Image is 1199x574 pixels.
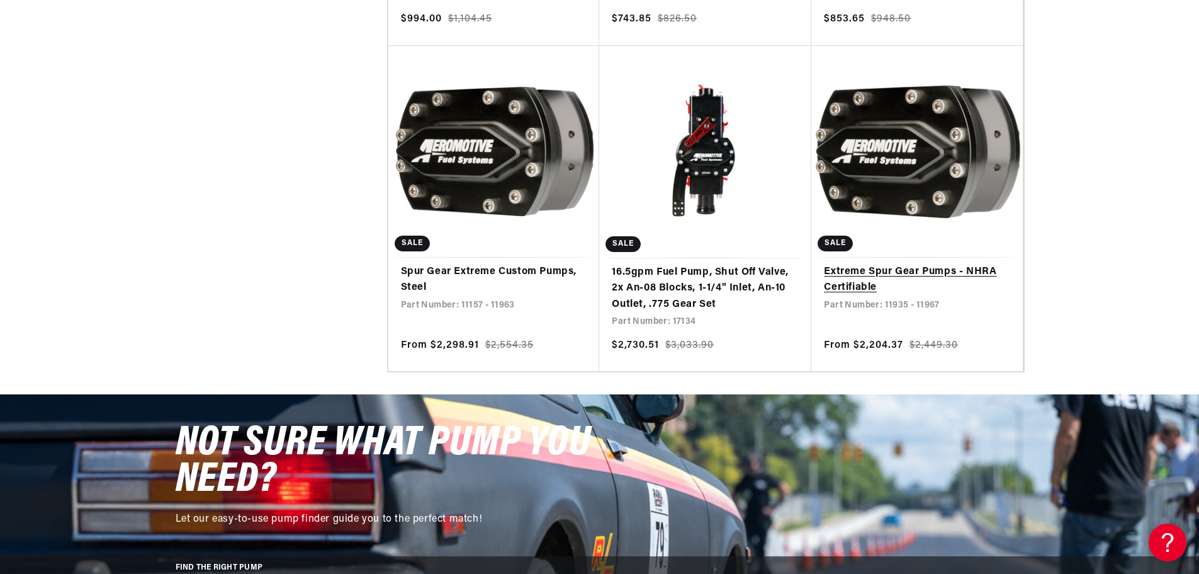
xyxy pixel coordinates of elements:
p: Let our easy-to-use pump finder guide you to the perfect match! [176,512,604,528]
a: Extreme Spur Gear Pumps - NHRA Certifiable [824,264,1010,296]
a: Spur Gear Extreme Custom Pumps, Steel [401,264,587,296]
span: NOT SURE WHAT PUMP YOU NEED? [176,423,591,502]
span: FIND THE RIGHT PUMP [176,564,263,571]
a: 16.5gpm Fuel Pump, Shut Off Valve, 2x An-08 Blocks, 1-1/4" Inlet, An-10 Outlet, .775 Gear Set [612,265,799,313]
